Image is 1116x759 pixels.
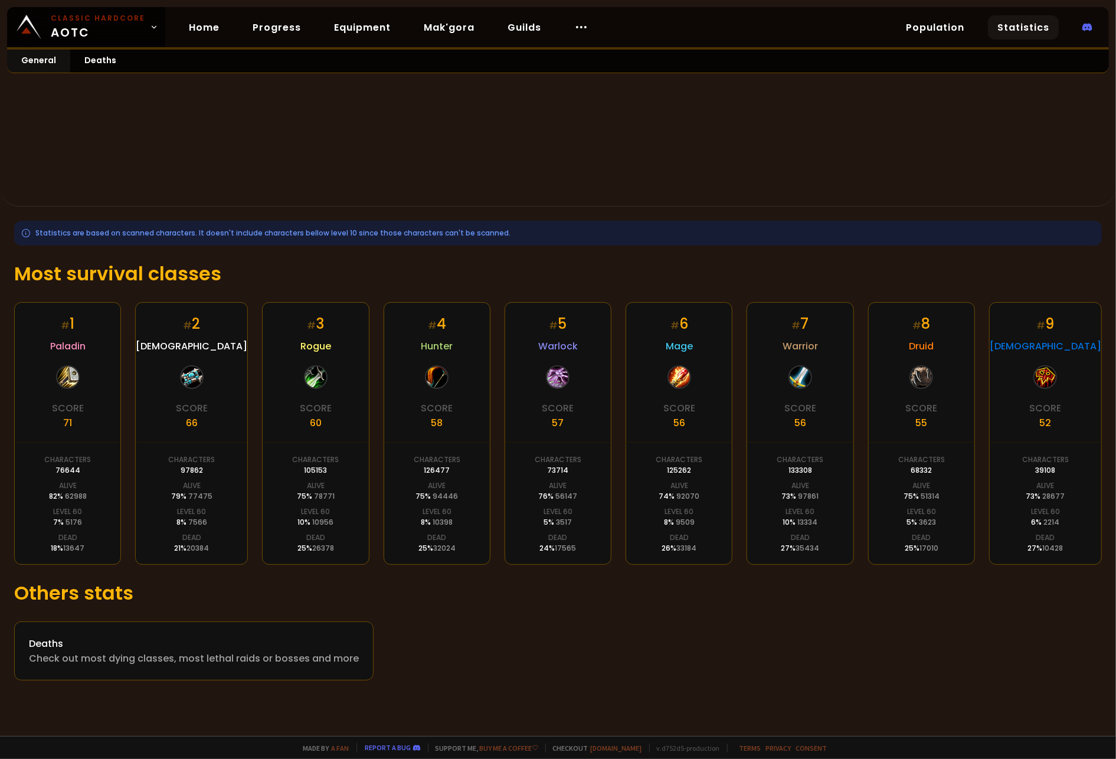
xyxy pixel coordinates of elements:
[314,491,335,501] span: 78771
[44,454,91,465] div: Characters
[919,517,936,527] span: 3623
[906,517,936,528] div: 5 %
[415,491,458,502] div: 75 %
[55,465,80,476] div: 76644
[414,15,484,40] a: Mak'gora
[1042,491,1065,501] span: 28677
[297,543,334,554] div: 25 %
[179,15,229,40] a: Home
[676,517,695,527] span: 9509
[14,260,1102,288] h1: Most survival classes
[912,313,930,334] div: 8
[176,517,207,528] div: 8 %
[50,339,86,354] span: Paladin
[312,517,333,527] span: 10956
[174,543,209,554] div: 21 %
[427,532,446,543] div: Dead
[63,543,84,553] span: 13647
[310,416,322,430] div: 60
[912,319,921,332] small: #
[784,401,816,416] div: Score
[70,50,130,73] a: Deaths
[51,543,84,554] div: 18 %
[665,506,693,517] div: Level 60
[905,401,937,416] div: Score
[663,401,695,416] div: Score
[176,401,208,416] div: Score
[177,506,206,517] div: Level 60
[183,313,200,334] div: 2
[649,744,720,753] span: v. d752d5 - production
[307,480,325,491] div: Alive
[307,313,324,334] div: 3
[61,319,70,332] small: #
[168,454,215,465] div: Characters
[912,480,930,491] div: Alive
[539,543,576,554] div: 24 %
[556,517,572,527] span: 3517
[909,339,934,354] span: Druid
[66,517,82,527] span: 5176
[306,532,325,543] div: Dead
[542,401,574,416] div: Score
[428,480,446,491] div: Alive
[907,506,936,517] div: Level 60
[182,532,201,543] div: Dead
[591,744,642,753] a: [DOMAIN_NAME]
[905,543,938,554] div: 25 %
[14,221,1102,246] div: Statistics are based on scanned characters. It doesn't include characters bellow level 10 since t...
[786,506,815,517] div: Level 60
[911,465,932,476] div: 68332
[431,416,443,430] div: 58
[421,401,453,416] div: Score
[51,13,145,41] span: AOTC
[428,319,437,332] small: #
[990,339,1101,354] span: [DEMOGRAPHIC_DATA]
[243,15,310,40] a: Progress
[662,543,696,554] div: 26 %
[548,532,567,543] div: Dead
[544,517,572,528] div: 5 %
[739,744,761,753] a: Terms
[912,532,931,543] div: Dead
[670,480,688,491] div: Alive
[1027,543,1063,554] div: 27 %
[1036,313,1054,334] div: 9
[1036,480,1054,491] div: Alive
[988,15,1059,40] a: Statistics
[433,491,458,501] span: 94446
[423,506,451,517] div: Level 60
[312,543,334,553] span: 26378
[188,517,207,527] span: 7566
[183,480,201,491] div: Alive
[53,506,82,517] div: Level 60
[58,532,77,543] div: Dead
[791,480,809,491] div: Alive
[555,491,577,501] span: 56147
[782,491,819,502] div: 73 %
[365,743,411,752] a: Report a bug
[301,506,330,517] div: Level 60
[791,532,810,543] div: Dead
[300,401,332,416] div: Score
[14,579,1102,607] h1: Others stats
[428,744,538,753] span: Support me,
[896,15,974,40] a: Population
[1042,543,1063,553] span: 10428
[136,339,247,354] span: [DEMOGRAPHIC_DATA]
[424,465,450,476] div: 126477
[552,416,564,430] div: 57
[549,313,567,334] div: 5
[421,339,453,354] span: Hunter
[794,416,806,430] div: 56
[63,416,72,430] div: 71
[904,491,940,502] div: 75 %
[1022,454,1069,465] div: Characters
[421,517,453,528] div: 8 %
[796,543,820,553] span: 35434
[1036,532,1055,543] div: Dead
[433,517,453,527] span: 10398
[304,465,327,476] div: 105153
[915,416,927,430] div: 55
[664,517,695,528] div: 8 %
